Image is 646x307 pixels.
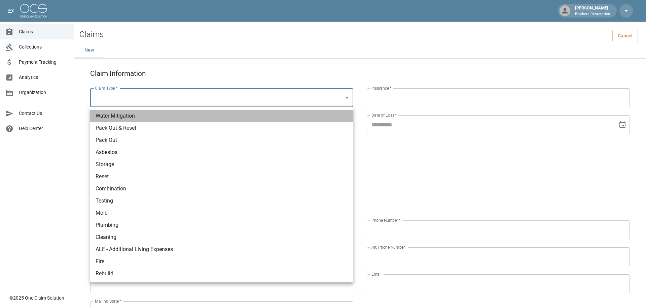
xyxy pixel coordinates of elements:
[90,122,353,134] li: Pack Out & Reset
[90,255,353,268] li: Fire
[90,110,353,122] li: Water Mitigation
[90,268,353,280] li: Rebuild
[90,158,353,171] li: Storage
[90,146,353,158] li: Asbestos
[90,183,353,195] li: Combination
[90,243,353,255] li: ALE - Additional Living Expenses
[90,231,353,243] li: Cleaning
[90,195,353,207] li: Testing
[90,207,353,219] li: Mold
[90,134,353,146] li: Pack Out
[90,219,353,231] li: Plumbing
[90,171,353,183] li: Reset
